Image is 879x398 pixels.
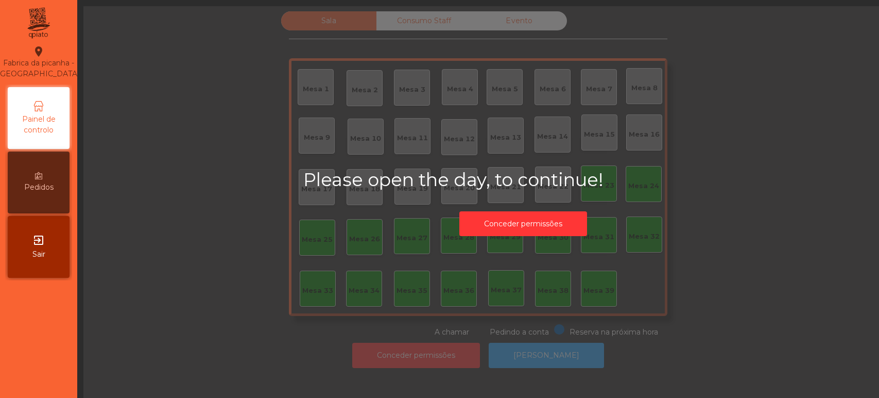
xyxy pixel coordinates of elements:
i: location_on [32,45,45,58]
span: Painel de controlo [10,114,67,136]
img: qpiato [26,5,51,41]
button: Conceder permissões [459,211,587,237]
span: Pedidos [24,182,54,193]
span: Sair [32,249,45,260]
h2: Please open the day, to continue! [303,169,743,191]
i: exit_to_app [32,234,45,246]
